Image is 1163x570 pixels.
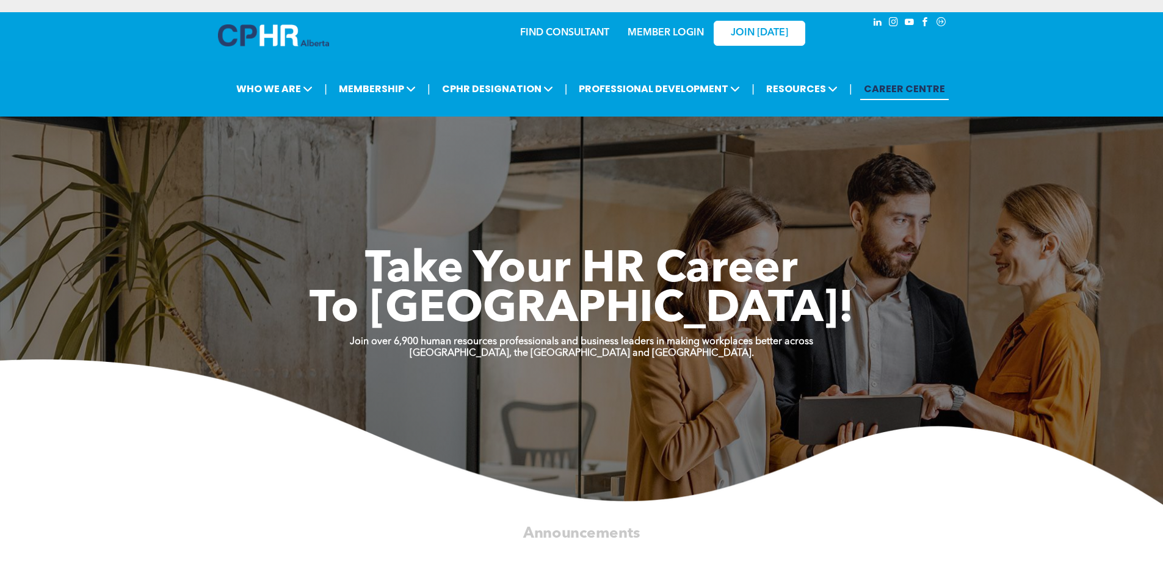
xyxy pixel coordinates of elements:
a: facebook [919,15,932,32]
a: youtube [903,15,916,32]
a: Social network [935,15,948,32]
span: To [GEOGRAPHIC_DATA]! [310,288,854,332]
span: RESOURCES [763,78,841,100]
li: | [427,76,430,101]
strong: [GEOGRAPHIC_DATA], the [GEOGRAPHIC_DATA] and [GEOGRAPHIC_DATA]. [410,348,754,358]
li: | [324,76,327,101]
a: CAREER CENTRE [860,78,949,100]
span: WHO WE ARE [233,78,316,100]
span: Take Your HR Career [365,248,798,292]
a: FIND CONSULTANT [520,28,609,38]
a: instagram [887,15,900,32]
a: linkedin [871,15,885,32]
span: MEMBERSHIP [335,78,419,100]
li: | [752,76,755,101]
img: A blue and white logo for cp alberta [218,24,329,46]
span: PROFESSIONAL DEVELOPMENT [575,78,744,100]
a: JOIN [DATE] [714,21,805,46]
a: MEMBER LOGIN [628,28,704,38]
span: JOIN [DATE] [731,27,788,39]
li: | [849,76,852,101]
strong: Join over 6,900 human resources professionals and business leaders in making workplaces better ac... [350,337,813,347]
li: | [565,76,568,101]
span: Announcements [523,526,640,541]
span: CPHR DESIGNATION [438,78,557,100]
